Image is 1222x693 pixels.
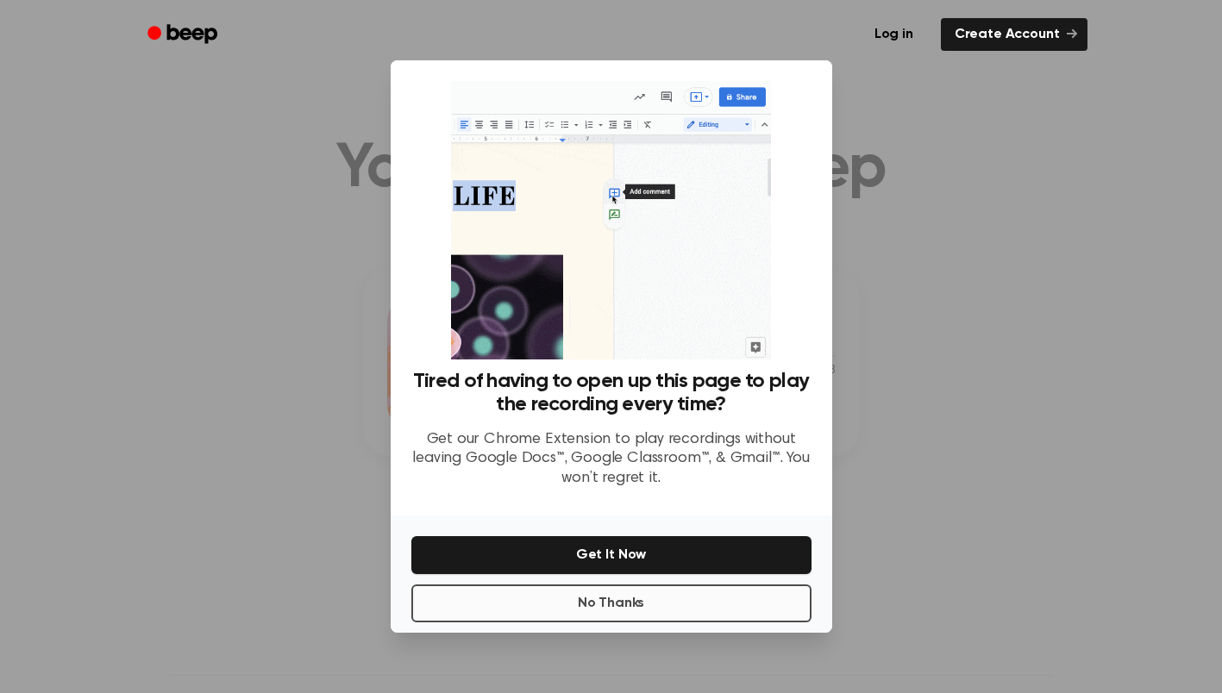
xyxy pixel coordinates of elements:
img: Beep extension in action [451,81,771,359]
a: Create Account [941,18,1087,51]
a: Beep [135,18,233,52]
p: Get our Chrome Extension to play recordings without leaving Google Docs™, Google Classroom™, & Gm... [411,430,812,489]
h3: Tired of having to open up this page to play the recording every time? [411,370,812,416]
button: Get It Now [411,536,812,574]
a: Log in [857,15,931,54]
button: No Thanks [411,584,812,622]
